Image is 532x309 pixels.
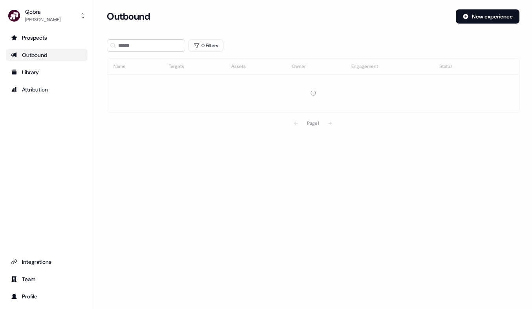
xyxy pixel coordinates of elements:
a: Go to templates [6,66,88,79]
a: Go to team [6,273,88,285]
a: Go to attribution [6,83,88,96]
button: 0 Filters [188,39,223,52]
button: Qobra[PERSON_NAME] [6,6,88,25]
a: Go to profile [6,290,88,303]
div: Library [11,68,83,76]
a: Go to outbound experience [6,49,88,61]
div: Prospects [11,34,83,42]
a: Go to prospects [6,31,88,44]
div: Team [11,275,83,283]
h3: Outbound [107,11,150,22]
button: New experience [456,9,519,24]
a: Go to integrations [6,256,88,268]
div: Outbound [11,51,83,59]
div: Attribution [11,86,83,93]
div: Qobra [25,8,60,16]
div: Integrations [11,258,83,266]
div: [PERSON_NAME] [25,16,60,24]
div: Profile [11,293,83,300]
